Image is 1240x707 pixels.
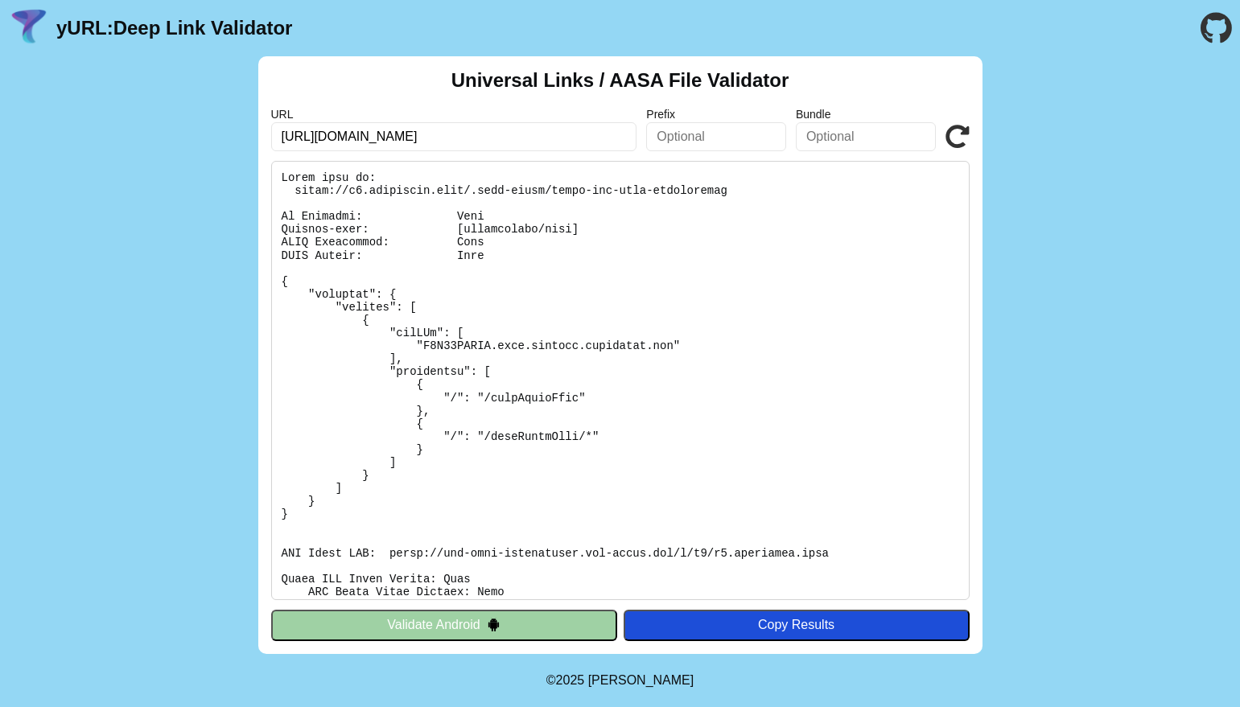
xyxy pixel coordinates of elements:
img: yURL Logo [8,7,50,49]
h2: Universal Links / AASA File Validator [451,69,789,92]
label: URL [271,108,637,121]
button: Copy Results [624,610,970,640]
input: Optional [646,122,786,151]
a: yURL:Deep Link Validator [56,17,292,39]
img: droidIcon.svg [487,618,501,631]
a: Michael Ibragimchayev's Personal Site [588,673,694,687]
label: Prefix [646,108,786,121]
input: Optional [796,122,936,151]
footer: © [546,654,694,707]
button: Validate Android [271,610,617,640]
label: Bundle [796,108,936,121]
input: Required [271,122,637,151]
div: Copy Results [632,618,962,632]
span: 2025 [556,673,585,687]
pre: Lorem ipsu do: sitam://c6.adipiscin.elit/.sedd-eiusm/tempo-inc-utla-etdoloremag Al Enimadmi: Veni... [271,161,970,600]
